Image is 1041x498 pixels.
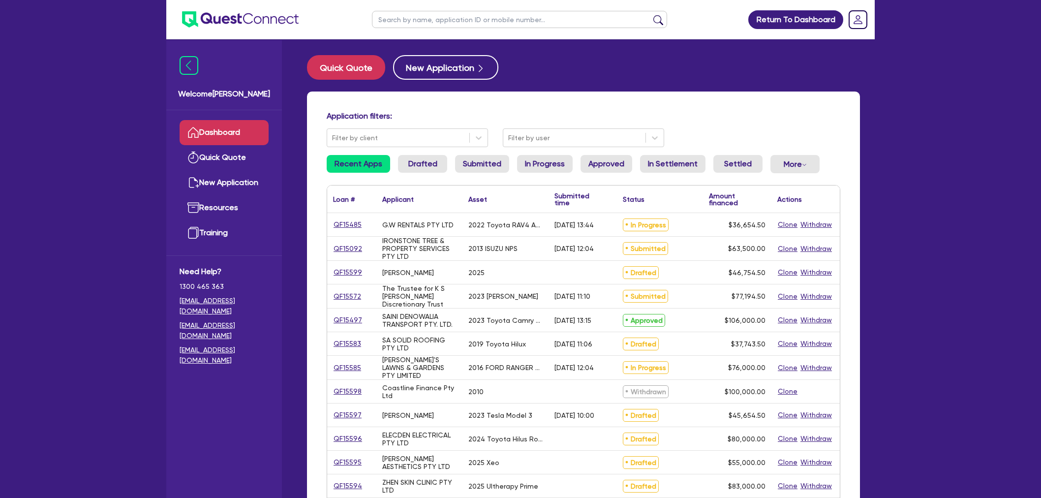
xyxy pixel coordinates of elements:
[623,480,659,493] span: Drafted
[180,56,198,75] img: icon-menu-close
[777,243,798,254] button: Clone
[180,281,269,292] span: 1300 465 363
[468,482,538,490] div: 2025 Ultherapy Prime
[180,120,269,145] a: Dashboard
[327,111,840,121] h4: Application filters:
[468,435,543,443] div: 2024 Toyota Hilus Rogue
[845,7,871,32] a: Dropdown toggle
[623,290,668,303] span: Submitted
[182,11,299,28] img: quest-connect-logo-blue
[800,362,832,373] button: Withdraw
[623,314,665,327] span: Approved
[393,55,498,80] button: New Application
[728,245,765,252] span: $63,500.00
[777,433,798,444] button: Clone
[554,192,602,206] div: Submitted time
[327,155,390,173] a: Recent Apps
[623,338,659,350] span: Drafted
[372,11,667,28] input: Search by name, application ID or mobile number...
[307,55,385,80] button: Quick Quote
[468,269,485,277] div: 2025
[713,155,763,173] a: Settled
[800,291,832,302] button: Withdraw
[382,455,457,470] div: [PERSON_NAME] AESTHETICS PTY LTD
[468,196,487,203] div: Asset
[729,221,765,229] span: $36,654.50
[333,338,362,349] a: QF15583
[777,409,798,421] button: Clone
[468,364,543,372] div: 2016 FORD RANGER XL PX MKII SUPER CAB TURBO DIESEL / TIPPER
[382,356,457,379] div: [PERSON_NAME]'S LAWNS & GARDENS PTY LIMITED
[777,219,798,230] button: Clone
[468,388,484,396] div: 2010
[623,266,659,279] span: Drafted
[623,385,669,398] span: Withdrawn
[333,314,363,326] a: QF15497
[623,218,669,231] span: In Progress
[180,195,269,220] a: Resources
[725,316,765,324] span: $106,000.00
[709,192,765,206] div: Amount financed
[800,338,832,349] button: Withdraw
[333,457,362,468] a: QF15595
[800,433,832,444] button: Withdraw
[800,314,832,326] button: Withdraw
[777,338,798,349] button: Clone
[187,177,199,188] img: new-application
[748,10,843,29] a: Return To Dashboard
[382,284,457,308] div: The Trustee for K S [PERSON_NAME] Discretionary Trust
[180,220,269,246] a: Training
[554,292,590,300] div: [DATE] 11:10
[180,296,269,316] a: [EMAIL_ADDRESS][DOMAIN_NAME]
[333,291,362,302] a: QF15572
[732,292,765,300] span: $77,194.50
[468,316,543,324] div: 2023 Toyota Camry Hybrid Ascent 2.5L
[178,88,270,100] span: Welcome [PERSON_NAME]
[333,243,363,254] a: QF15092
[554,221,594,229] div: [DATE] 13:44
[800,267,832,278] button: Withdraw
[623,196,644,203] div: Status
[777,314,798,326] button: Clone
[777,480,798,492] button: Clone
[623,456,659,469] span: Drafted
[333,480,363,492] a: QF15594
[468,245,518,252] div: 2013 ISUZU NPS
[728,364,765,372] span: $76,000.00
[382,431,457,447] div: ELECDEN ELECTRICAL PTY LTD
[800,457,832,468] button: Withdraw
[729,411,765,419] span: $45,654.50
[725,388,765,396] span: $100,000.00
[455,155,509,173] a: Submitted
[468,292,538,300] div: 2023 [PERSON_NAME]
[468,221,543,229] div: 2022 Toyota RAV4 AXAH52R GX 2WD HYBRID WAGON
[333,362,362,373] a: QF15585
[777,386,798,397] button: Clone
[382,411,434,419] div: [PERSON_NAME]
[623,242,668,255] span: Submitted
[333,409,362,421] a: QF15597
[770,155,820,173] button: Dropdown toggle
[777,196,802,203] div: Actions
[581,155,632,173] a: Approved
[382,269,434,277] div: [PERSON_NAME]
[623,361,669,374] span: In Progress
[623,409,659,422] span: Drafted
[728,435,765,443] span: $80,000.00
[180,345,269,366] a: [EMAIL_ADDRESS][DOMAIN_NAME]
[777,362,798,373] button: Clone
[640,155,705,173] a: In Settlement
[333,219,362,230] a: QF15485
[382,237,457,260] div: IRONSTONE TREE & PROPERTY SERVICES PTY LTD
[382,478,457,494] div: ZHEN SKIN CLINIC PTY LTD
[180,170,269,195] a: New Application
[382,384,457,400] div: Coastline Finance Pty Ltd
[180,266,269,278] span: Need Help?
[728,482,765,490] span: $83,000.00
[382,312,457,328] div: SAINI DENOWALIA TRANSPORT PTY. LTD.
[800,480,832,492] button: Withdraw
[777,291,798,302] button: Clone
[554,411,594,419] div: [DATE] 10:00
[333,433,363,444] a: QF15596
